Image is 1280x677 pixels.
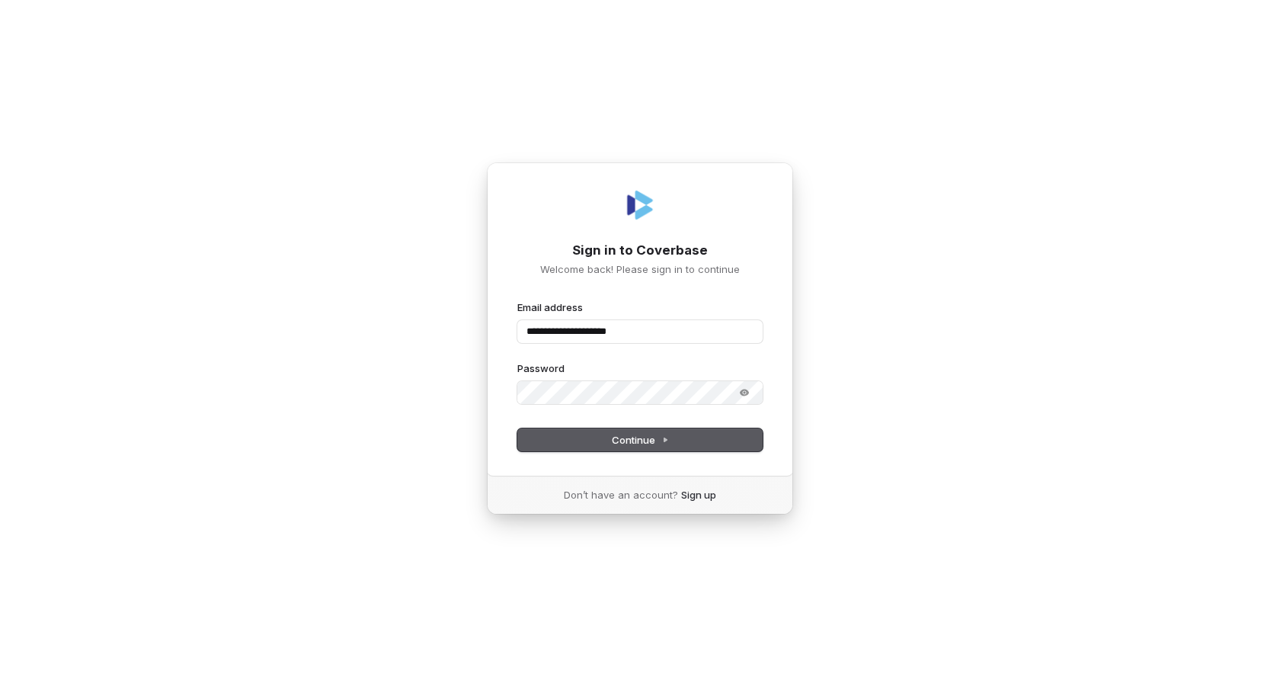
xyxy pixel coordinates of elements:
button: Show password [729,383,760,402]
p: Welcome back! Please sign in to continue [517,262,763,276]
span: Continue [612,433,669,447]
label: Password [517,361,565,375]
button: Continue [517,428,763,451]
img: Coverbase [622,187,658,223]
label: Email address [517,300,583,314]
a: Sign up [681,488,716,502]
h1: Sign in to Coverbase [517,242,763,260]
span: Don’t have an account? [564,488,678,502]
